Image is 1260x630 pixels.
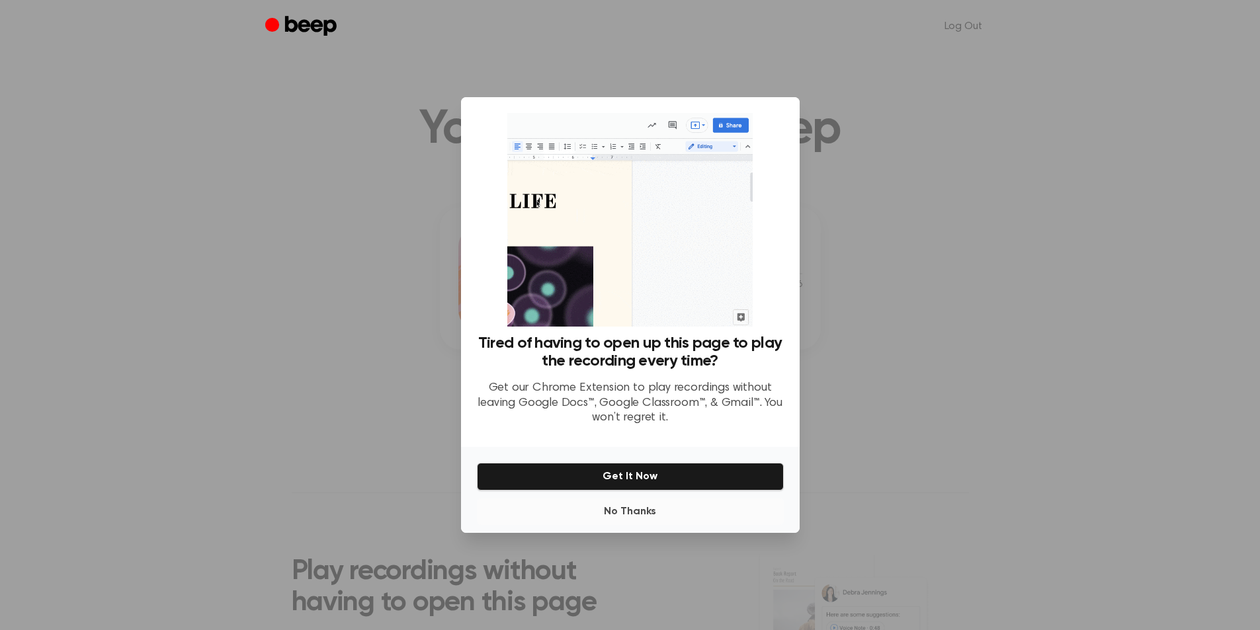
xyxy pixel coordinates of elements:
img: Beep extension in action [507,113,753,327]
button: Get It Now [477,463,784,491]
p: Get our Chrome Extension to play recordings without leaving Google Docs™, Google Classroom™, & Gm... [477,381,784,426]
a: Beep [265,14,340,40]
button: No Thanks [477,498,784,525]
h3: Tired of having to open up this page to play the recording every time? [477,335,784,370]
a: Log Out [931,11,995,42]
